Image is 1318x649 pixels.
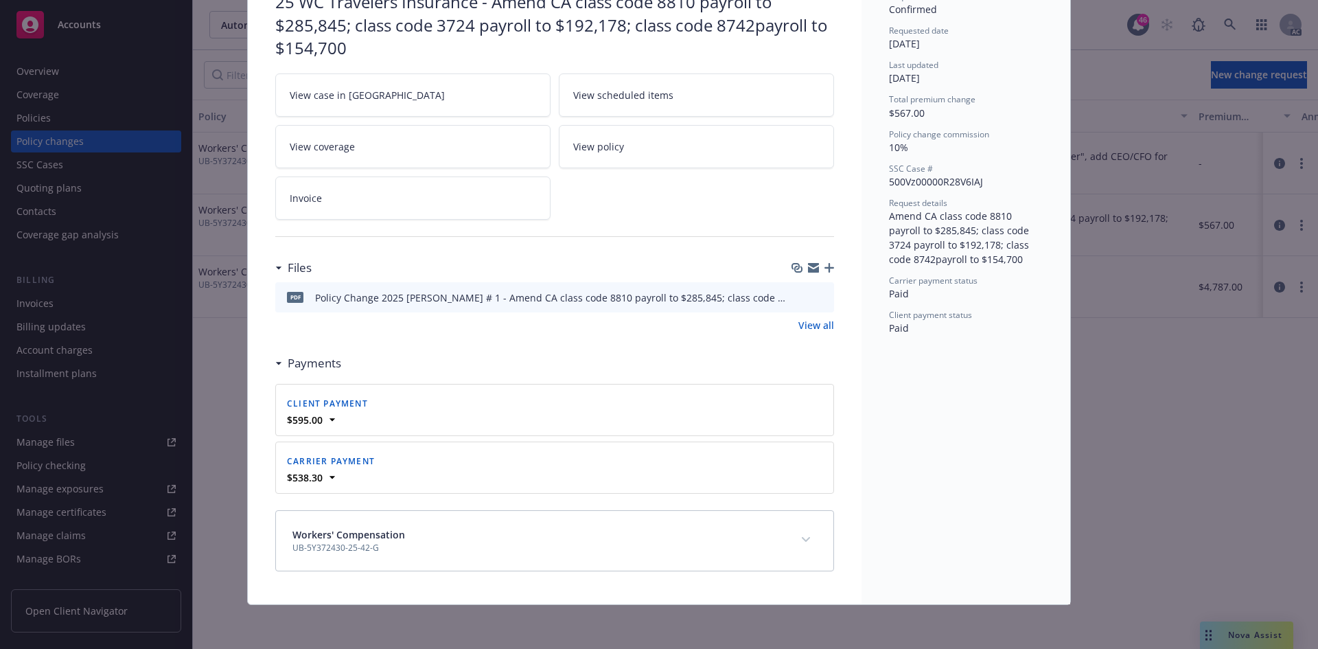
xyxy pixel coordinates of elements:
[275,125,551,168] a: View coverage
[889,37,920,50] span: [DATE]
[287,292,303,302] span: pdf
[889,59,938,71] span: Last updated
[290,191,322,205] span: Invoice
[889,175,983,188] span: 500Vz00000R28V6IAJ
[559,125,834,168] a: View policy
[573,88,673,102] span: View scheduled items
[795,529,817,551] button: expand content
[275,177,551,220] a: Invoice
[290,88,445,102] span: View case in [GEOGRAPHIC_DATA]
[889,25,949,36] span: Requested date
[275,354,341,372] div: Payments
[889,93,975,105] span: Total premium change
[889,275,978,286] span: Carrier payment status
[798,318,834,332] a: View all
[275,259,312,277] div: Files
[290,139,355,154] span: View coverage
[287,413,323,426] strong: $595.00
[889,141,908,154] span: 10%
[275,73,551,117] a: View case in [GEOGRAPHIC_DATA]
[794,291,805,305] button: download file
[889,321,909,334] span: Paid
[889,106,925,119] span: $567.00
[889,287,909,300] span: Paid
[889,128,989,140] span: Policy change commission
[889,209,1032,266] span: Amend CA class code 8810 payroll to $285,845; class code 3724 payroll to $192,178; class code 874...
[889,309,972,321] span: Client payment status
[276,511,833,571] div: Workers' CompensationUB-5Y372430-25-42-Gexpand content
[889,71,920,84] span: [DATE]
[889,3,937,16] span: Confirmed
[889,197,947,209] span: Request details
[889,163,933,174] span: SSC Case #
[559,73,834,117] a: View scheduled items
[288,259,312,277] h3: Files
[287,455,375,467] span: Carrier payment
[816,291,829,305] button: preview file
[287,398,368,409] span: Client payment
[292,527,405,542] span: Workers' Compensation
[292,542,405,554] span: UB-5Y372430-25-42-G
[288,354,341,372] h3: Payments
[573,139,624,154] span: View policy
[287,471,323,484] strong: $538.30
[315,291,789,305] div: Policy Change 2025 [PERSON_NAME] # 1 - Amend CA class code 8810 payroll to $285,845; class code 3...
